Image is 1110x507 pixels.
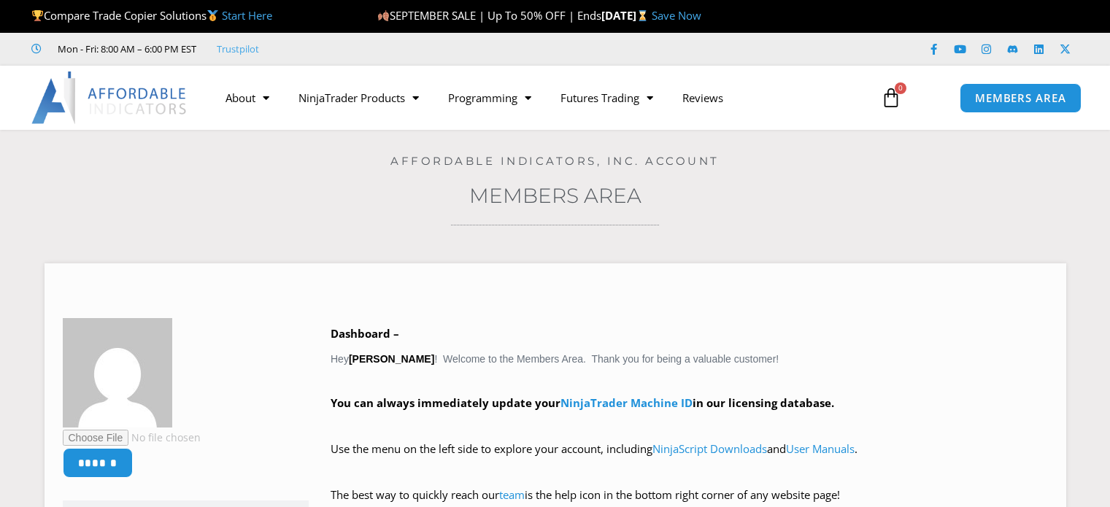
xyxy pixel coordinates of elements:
[63,318,172,427] img: 8e05587e584705f246a26e933fc31bd758bb4867a699e9c820729504d780d75c
[859,77,923,119] a: 0
[331,326,399,341] b: Dashboard –
[895,82,906,94] span: 0
[217,40,259,58] a: Trustpilot
[349,353,434,365] strong: [PERSON_NAME]
[222,8,272,23] a: Start Here
[31,71,188,124] img: LogoAI | Affordable Indicators – NinjaTrader
[54,40,196,58] span: Mon - Fri: 8:00 AM – 6:00 PM EST
[284,81,433,115] a: NinjaTrader Products
[786,441,855,456] a: User Manuals
[652,441,767,456] a: NinjaScript Downloads
[499,487,525,502] a: team
[433,81,546,115] a: Programming
[331,439,1048,480] p: Use the menu on the left side to explore your account, including and .
[652,8,701,23] a: Save Now
[211,81,866,115] nav: Menu
[637,10,648,21] img: ⌛
[211,81,284,115] a: About
[331,395,834,410] strong: You can always immediately update your in our licensing database.
[668,81,738,115] a: Reviews
[560,395,693,410] a: NinjaTrader Machine ID
[960,83,1082,113] a: MEMBERS AREA
[601,8,652,23] strong: [DATE]
[207,10,218,21] img: 🥇
[469,183,641,208] a: Members Area
[546,81,668,115] a: Futures Trading
[378,10,389,21] img: 🍂
[377,8,601,23] span: SEPTEMBER SALE | Up To 50% OFF | Ends
[390,154,720,168] a: Affordable Indicators, Inc. Account
[975,93,1066,104] span: MEMBERS AREA
[31,8,272,23] span: Compare Trade Copier Solutions
[32,10,43,21] img: 🏆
